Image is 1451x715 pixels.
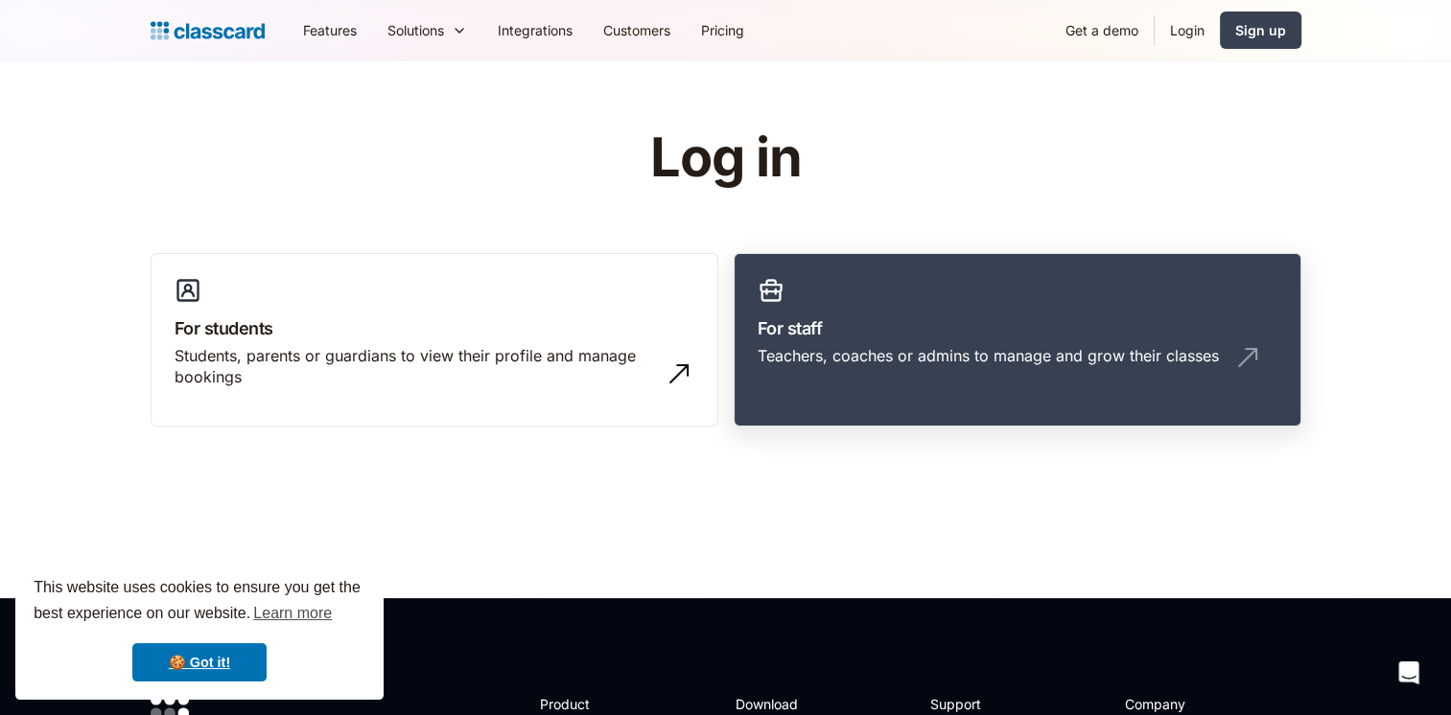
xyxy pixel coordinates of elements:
span: This website uses cookies to ensure you get the best experience on our website. [34,576,365,628]
a: Customers [588,9,686,52]
div: Solutions [372,9,482,52]
div: Students, parents or guardians to view their profile and manage bookings [175,345,656,388]
h2: Support [930,694,1008,714]
h1: Log in [421,128,1030,188]
a: dismiss cookie message [132,643,267,681]
h2: Company [1125,694,1252,714]
a: For staffTeachers, coaches or admins to manage and grow their classes [734,253,1301,427]
a: Get a demo [1050,9,1154,52]
div: Sign up [1235,20,1286,40]
a: For studentsStudents, parents or guardians to view their profile and manage bookings [151,253,718,427]
div: Open Intercom Messenger [1386,650,1432,696]
div: cookieconsent [15,558,384,700]
h2: Product [540,694,643,714]
a: Features [288,9,372,52]
a: Login [1155,9,1220,52]
a: Pricing [686,9,760,52]
a: learn more about cookies [250,599,335,628]
h2: Download [735,694,813,714]
a: Sign up [1220,12,1301,49]
h3: For students [175,315,694,341]
a: home [151,17,265,44]
a: Integrations [482,9,588,52]
div: Teachers, coaches or admins to manage and grow their classes [758,345,1219,366]
h3: For staff [758,315,1277,341]
div: Solutions [387,20,444,40]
